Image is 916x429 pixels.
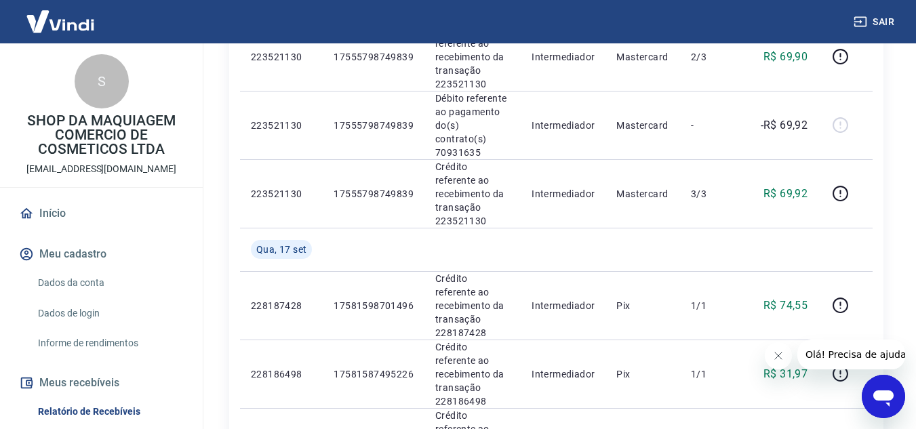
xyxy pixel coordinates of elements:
[33,269,186,297] a: Dados da conta
[862,375,905,418] iframe: Botão para abrir a janela de mensagens
[691,299,731,312] p: 1/1
[334,299,414,312] p: 17581598701496
[251,299,312,312] p: 228187428
[251,119,312,132] p: 223521130
[33,398,186,426] a: Relatório de Recebíveis
[532,119,595,132] p: Intermediador
[251,50,312,64] p: 223521130
[26,162,176,176] p: [EMAIL_ADDRESS][DOMAIN_NAME]
[435,91,510,159] p: Débito referente ao pagamento do(s) contrato(s) 70931635
[761,117,808,134] p: -R$ 69,92
[33,329,186,357] a: Informe de rendimentos
[616,299,669,312] p: Pix
[797,340,905,369] iframe: Mensagem da empresa
[765,342,792,369] iframe: Fechar mensagem
[16,199,186,228] a: Início
[11,114,192,157] p: SHOP DA MAQUIAGEM COMERCIO DE COSMETICOS LTDA
[251,367,312,381] p: 228186498
[616,119,669,132] p: Mastercard
[16,239,186,269] button: Meu cadastro
[691,367,731,381] p: 1/1
[334,50,414,64] p: 17555798749839
[75,54,129,108] div: S
[435,272,510,340] p: Crédito referente ao recebimento da transação 228187428
[532,50,595,64] p: Intermediador
[8,9,114,20] span: Olá! Precisa de ajuda?
[435,23,510,91] p: Crédito referente ao recebimento da transação 223521130
[532,299,595,312] p: Intermediador
[532,367,595,381] p: Intermediador
[691,119,731,132] p: -
[532,187,595,201] p: Intermediador
[763,186,808,202] p: R$ 69,92
[334,119,414,132] p: 17555798749839
[33,300,186,327] a: Dados de login
[851,9,900,35] button: Sair
[16,368,186,398] button: Meus recebíveis
[763,298,808,314] p: R$ 74,55
[763,49,808,65] p: R$ 69,90
[763,366,808,382] p: R$ 31,97
[691,50,731,64] p: 2/3
[616,50,669,64] p: Mastercard
[334,187,414,201] p: 17555798749839
[616,367,669,381] p: Pix
[256,243,306,256] span: Qua, 17 set
[334,367,414,381] p: 17581587495226
[435,160,510,228] p: Crédito referente ao recebimento da transação 223521130
[435,340,510,408] p: Crédito referente ao recebimento da transação 228186498
[691,187,731,201] p: 3/3
[251,187,312,201] p: 223521130
[616,187,669,201] p: Mastercard
[16,1,104,42] img: Vindi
